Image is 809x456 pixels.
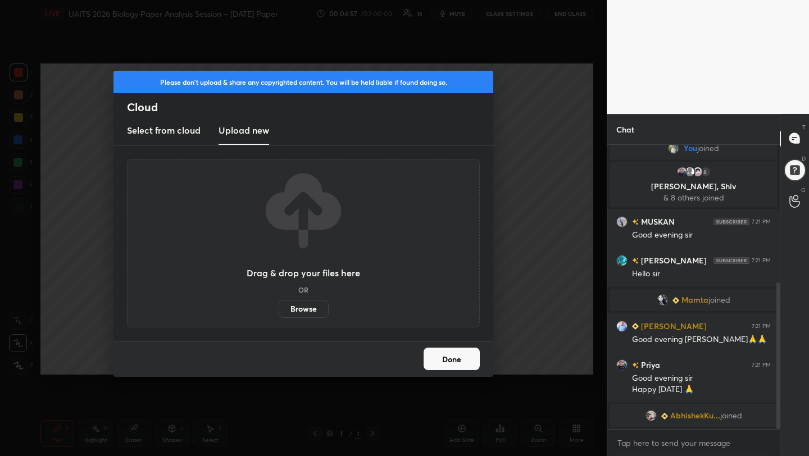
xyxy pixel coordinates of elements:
div: Happy [DATE] 🙏 [632,384,771,395]
p: & 8 others joined [617,193,770,202]
img: ac2994ed63c74ceb932d09c56b0ad0ac.jpg [616,254,628,266]
img: 48a75f05fd0b4cc8b0a0ba278c00042d.jpg [616,359,628,370]
div: Please don't upload & share any copyrighted content. You will be held liable if found doing so. [113,71,493,93]
h5: OR [298,286,308,293]
span: You [684,144,697,153]
img: 4P8fHbbgJtejmAAAAAElFTkSuQmCC [713,218,749,225]
p: D [802,154,806,163]
h2: Cloud [127,100,493,115]
p: [PERSON_NAME], Shiv [617,182,770,191]
div: Good evening sir [632,373,771,384]
img: f577a7757f304b7ba8cb9e24b076a904.jpg [668,143,679,154]
p: Chat [607,115,643,144]
img: Learner_Badge_beginner_1_8b307cf2a0.svg [632,323,639,330]
p: G [801,186,806,194]
button: Done [424,348,480,370]
p: T [802,123,806,131]
h6: [PERSON_NAME] [639,320,707,332]
div: Hello sir [632,268,771,280]
div: 7:21 PM [752,322,771,329]
span: joined [697,144,719,153]
h6: Priya [639,359,660,371]
div: Good evening [PERSON_NAME]🙏🙏 [632,334,771,345]
span: Mamta [681,295,708,304]
div: 7:21 PM [752,361,771,368]
img: 3a86be3c67544cb68acc9d01a64a5893.jpg [692,166,703,177]
img: Learner_Badge_beginner_1_8b307cf2a0.svg [661,412,668,419]
span: AbhishekKu... [670,411,720,420]
h3: Upload new [219,124,269,137]
img: 5ca73d383cce471694a5d0f8270322e9.jpg [646,410,657,421]
div: grid [607,145,780,429]
img: 48a75f05fd0b4cc8b0a0ba278c00042d.jpg [676,166,688,177]
img: Learner_Badge_beginner_1_8b307cf2a0.svg [672,297,679,303]
span: joined [720,411,742,420]
img: default.png [684,166,696,177]
img: 4P8fHbbgJtejmAAAAAElFTkSuQmCC [713,257,749,263]
h3: Select from cloud [127,124,201,137]
span: joined [708,295,730,304]
img: no-rating-badge.077c3623.svg [632,362,639,368]
h3: Drag & drop your files here [247,268,360,277]
img: 02cac50a74e34bc9b934e368073fb270.jpg [616,216,628,227]
h6: [PERSON_NAME] [639,254,707,266]
img: 8726278b91154a3585e5cc347211b554.jpg [616,320,628,331]
div: Good evening sir [632,230,771,241]
img: no-rating-badge.077c3623.svg [632,258,639,264]
div: 7:21 PM [752,257,771,263]
img: 69e1c21d74d64b109a079aba498b70f0.jpg [657,294,668,305]
div: 7:21 PM [752,218,771,225]
div: 8 [700,166,711,177]
img: no-rating-badge.077c3623.svg [632,219,639,225]
h6: MUSKAN [639,216,675,227]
